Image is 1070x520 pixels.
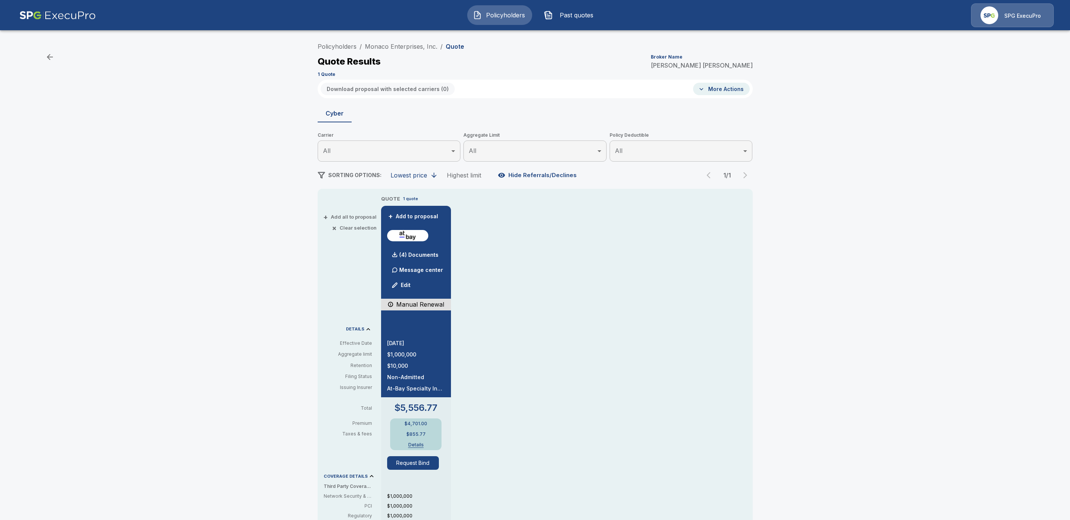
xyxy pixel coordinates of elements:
a: Agency IconSPG ExecuPro [971,3,1054,27]
p: Retention [324,362,372,369]
span: + [388,214,393,219]
p: 1 quote [403,196,418,202]
p: Message center [399,266,443,274]
p: $1,000,000 [387,503,451,509]
p: Third Party Coverage [324,483,378,490]
span: Policy Deductible [610,131,753,139]
span: × [332,225,337,230]
p: Aggregate limit [324,351,372,358]
p: $855.77 [406,432,426,437]
p: 1 Quote [318,72,335,77]
button: Edit [389,278,414,293]
span: Policyholders [485,11,527,20]
p: [PERSON_NAME] [PERSON_NAME] [651,62,753,68]
button: Past quotes IconPast quotes [538,5,603,25]
button: More Actions [693,83,750,95]
img: AA Logo [19,3,96,27]
p: [DATE] [387,341,445,346]
span: Carrier [318,131,461,139]
p: $10,000 [387,363,445,369]
p: (4) Documents [399,252,438,258]
img: atbaycybersurplus [390,230,425,241]
p: PCI: Covers fines or penalties imposed by banks or credit card companies [324,503,372,509]
p: Total [324,406,378,410]
button: Hide Referrals/Declines [496,168,580,182]
p: Network Security & Privacy Liability: Third party liability costs [324,493,372,500]
p: SPG ExecuPro [1004,12,1041,20]
nav: breadcrumb [318,42,464,51]
button: Cyber [318,104,352,122]
img: Agency Icon [980,6,998,24]
a: Policyholders [318,43,357,50]
span: Request Bind [387,456,445,470]
p: $1,000,000 [387,352,445,357]
span: All [615,147,622,154]
span: + [323,214,328,219]
button: Policyholders IconPolicyholders [467,5,532,25]
a: Monaco Enterprises, Inc. [365,43,437,50]
button: +Add all to proposal [325,214,377,219]
p: Quote [446,43,464,49]
p: Manual Renewal [396,300,444,309]
p: Issuing Insurer [324,384,372,391]
p: Regulatory: In case you're fined by regulators (e.g., for breaching consumer privacy) [324,512,372,519]
span: SORTING OPTIONS: [328,172,381,178]
p: Filing Status [324,373,372,380]
button: ×Clear selection [334,225,377,230]
p: $1,000,000 [387,512,451,519]
p: At-Bay Specialty Insurance Company [387,386,445,391]
p: Quote Results [318,57,381,66]
span: All [323,147,330,154]
p: $1,000,000 [387,493,451,500]
img: Past quotes Icon [544,11,553,20]
button: Details [401,443,431,447]
p: $4,701.00 [405,421,427,426]
button: +Add to proposal [387,212,440,221]
div: Lowest price [391,171,427,179]
p: DETAILS [346,327,364,331]
div: Highest limit [447,171,481,179]
span: Past quotes [556,11,598,20]
img: Policyholders Icon [473,11,482,20]
span: All [469,147,476,154]
li: / [440,42,443,51]
p: $5,556.77 [394,403,437,412]
p: QUOTE [381,195,400,203]
p: Effective Date [324,340,372,347]
li: / [360,42,362,51]
p: Non-Admitted [387,375,445,380]
p: 1 / 1 [720,172,735,178]
p: Taxes & fees [324,432,378,436]
span: Aggregate Limit [463,131,607,139]
p: COVERAGE DETAILS [324,474,368,478]
p: Broker Name [651,55,682,59]
p: Premium [324,421,378,426]
button: Download proposal with selected carriers (0) [321,83,455,95]
button: Request Bind [387,456,439,470]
